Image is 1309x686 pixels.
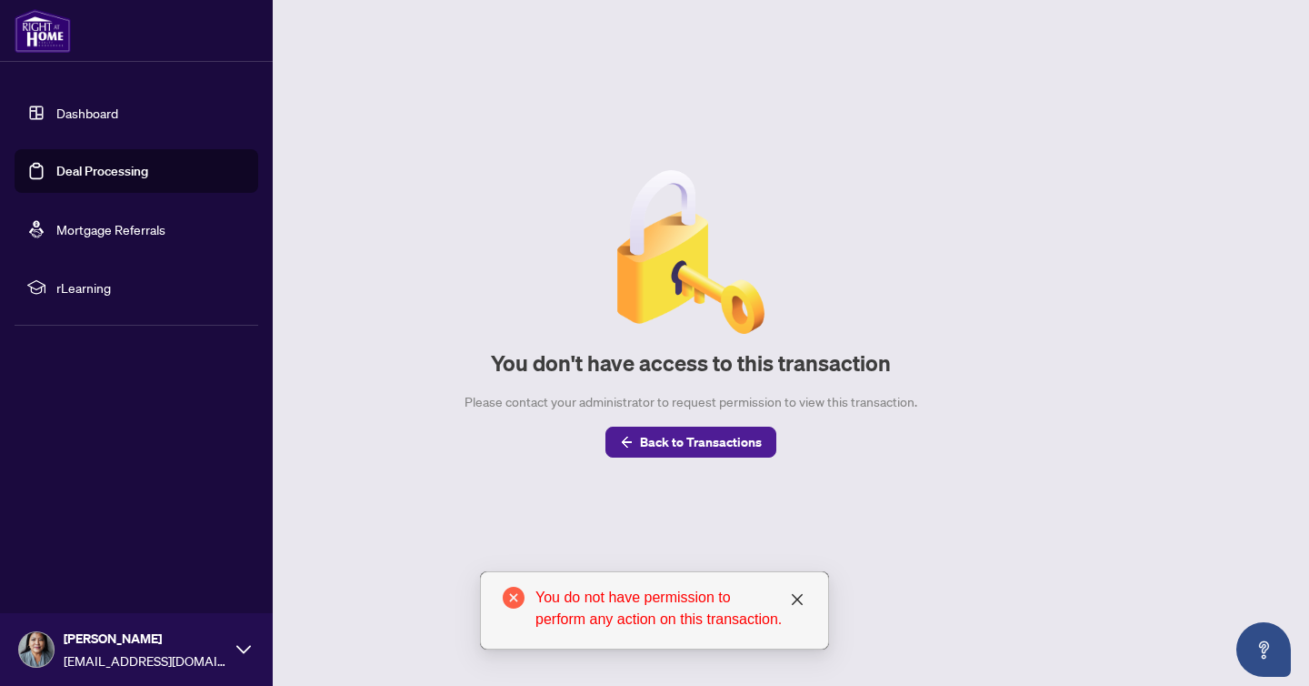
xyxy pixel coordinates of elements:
a: Mortgage Referrals [56,221,165,237]
h2: You don't have access to this transaction [491,348,891,378]
img: logo [15,9,71,53]
span: [PERSON_NAME] [64,629,227,649]
span: Back to Transactions [640,428,762,457]
span: [EMAIL_ADDRESS][DOMAIN_NAME] [64,651,227,671]
img: Null State Icon [609,170,773,334]
img: Profile Icon [19,632,54,667]
button: Back to Transactions [605,427,776,458]
a: Dashboard [56,105,118,121]
span: arrow-left [620,436,633,449]
a: Close [787,590,807,610]
span: rLearning [56,277,245,298]
span: close-circle [503,587,525,609]
div: Please contact your administrator to request permission to view this transaction. [465,392,917,412]
span: close [790,592,804,607]
a: Deal Processing [56,163,148,179]
div: You do not have permission to perform any action on this transaction. [535,587,806,631]
button: Open asap [1236,622,1291,677]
